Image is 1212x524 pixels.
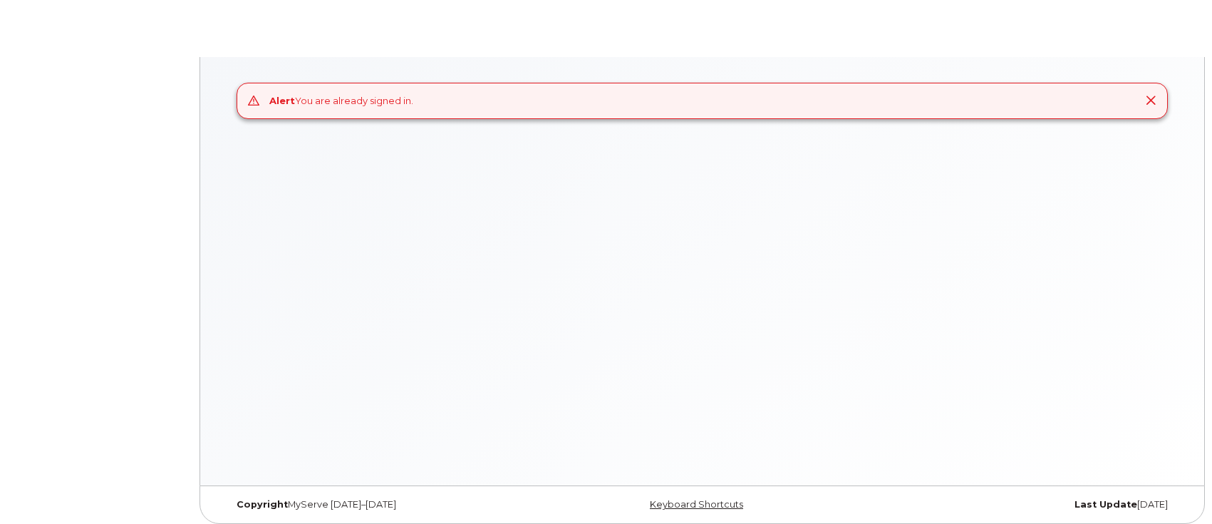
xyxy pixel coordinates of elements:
a: Keyboard Shortcuts [650,499,743,510]
div: MyServe [DATE]–[DATE] [226,499,544,510]
div: You are already signed in. [269,94,413,108]
strong: Copyright [237,499,288,510]
div: [DATE] [861,499,1179,510]
strong: Alert [269,95,295,106]
strong: Last Update [1074,499,1137,510]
